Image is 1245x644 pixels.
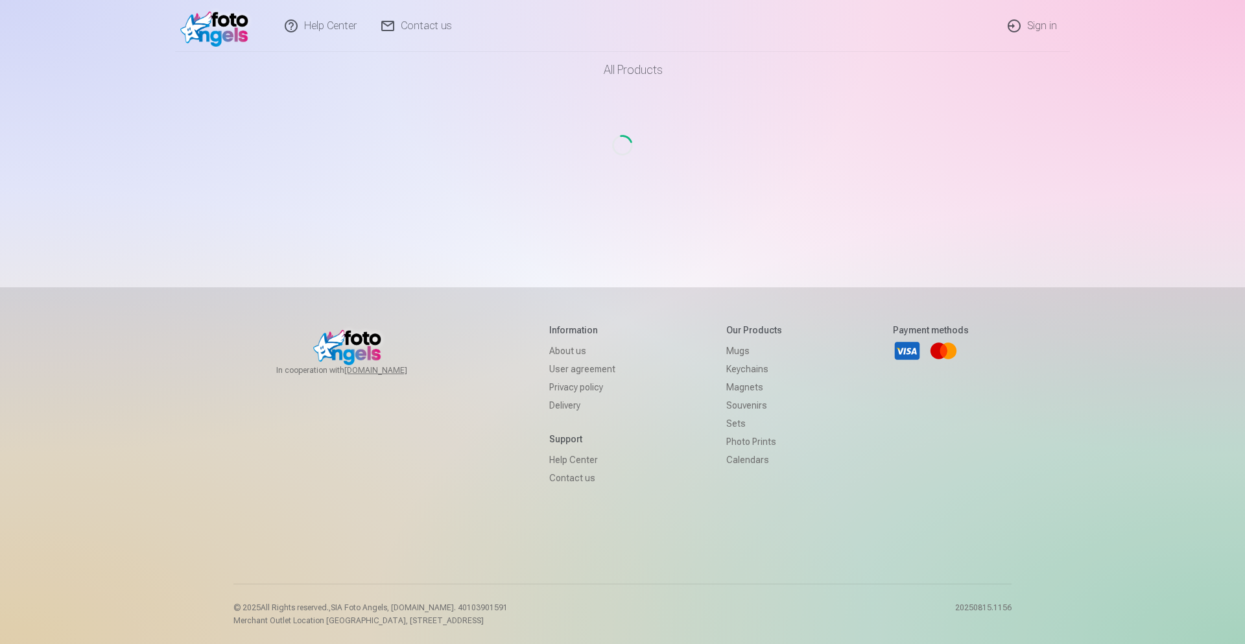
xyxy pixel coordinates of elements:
a: Contact us [549,469,615,487]
p: Merchant Outlet Location [GEOGRAPHIC_DATA], [STREET_ADDRESS] [233,615,508,626]
p: 20250815.1156 [955,602,1012,626]
span: SIA Foto Angels, [DOMAIN_NAME]. 40103901591 [331,603,508,612]
a: [DOMAIN_NAME] [344,365,438,376]
a: Calendars [726,451,782,469]
a: Delivery [549,396,615,414]
h5: Payment methods [893,324,969,337]
a: Visa [893,337,921,365]
a: User agreement [549,360,615,378]
a: Keychains [726,360,782,378]
a: All products [567,52,678,88]
a: Sets [726,414,782,433]
h5: Information [549,324,615,337]
img: /v1 [180,5,255,47]
a: Mugs [726,342,782,360]
span: In cooperation with [276,365,438,376]
p: © 2025 All Rights reserved. , [233,602,508,613]
a: Souvenirs [726,396,782,414]
a: Magnets [726,378,782,396]
a: Photo prints [726,433,782,451]
a: Privacy policy [549,378,615,396]
h5: Our products [726,324,782,337]
a: Mastercard [929,337,958,365]
a: About us [549,342,615,360]
h5: Support [549,433,615,446]
a: Help Center [549,451,615,469]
